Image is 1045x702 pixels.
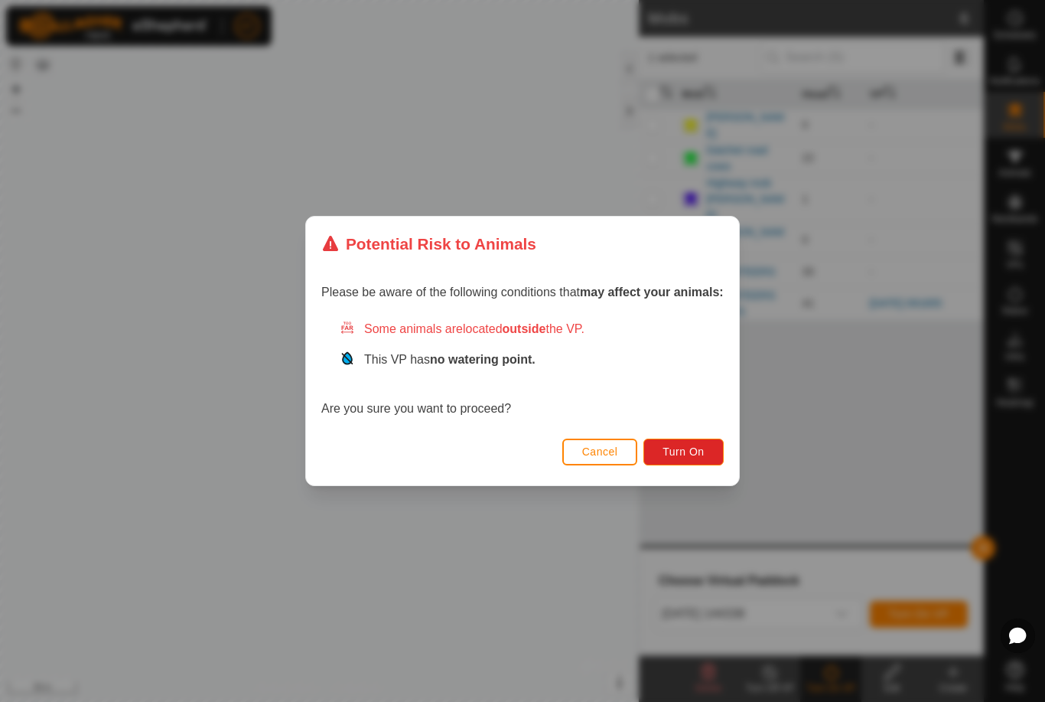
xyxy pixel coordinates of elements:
[321,232,536,256] div: Potential Risk to Animals
[580,286,724,299] strong: may affect your animals:
[430,353,536,366] strong: no watering point.
[364,353,536,366] span: This VP has
[321,286,724,299] span: Please be aware of the following conditions that
[663,446,705,458] span: Turn On
[321,320,724,418] div: Are you sure you want to proceed?
[562,439,638,465] button: Cancel
[463,322,584,335] span: located the VP.
[644,439,724,465] button: Turn On
[340,320,724,338] div: Some animals are
[582,446,618,458] span: Cancel
[503,322,546,335] strong: outside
